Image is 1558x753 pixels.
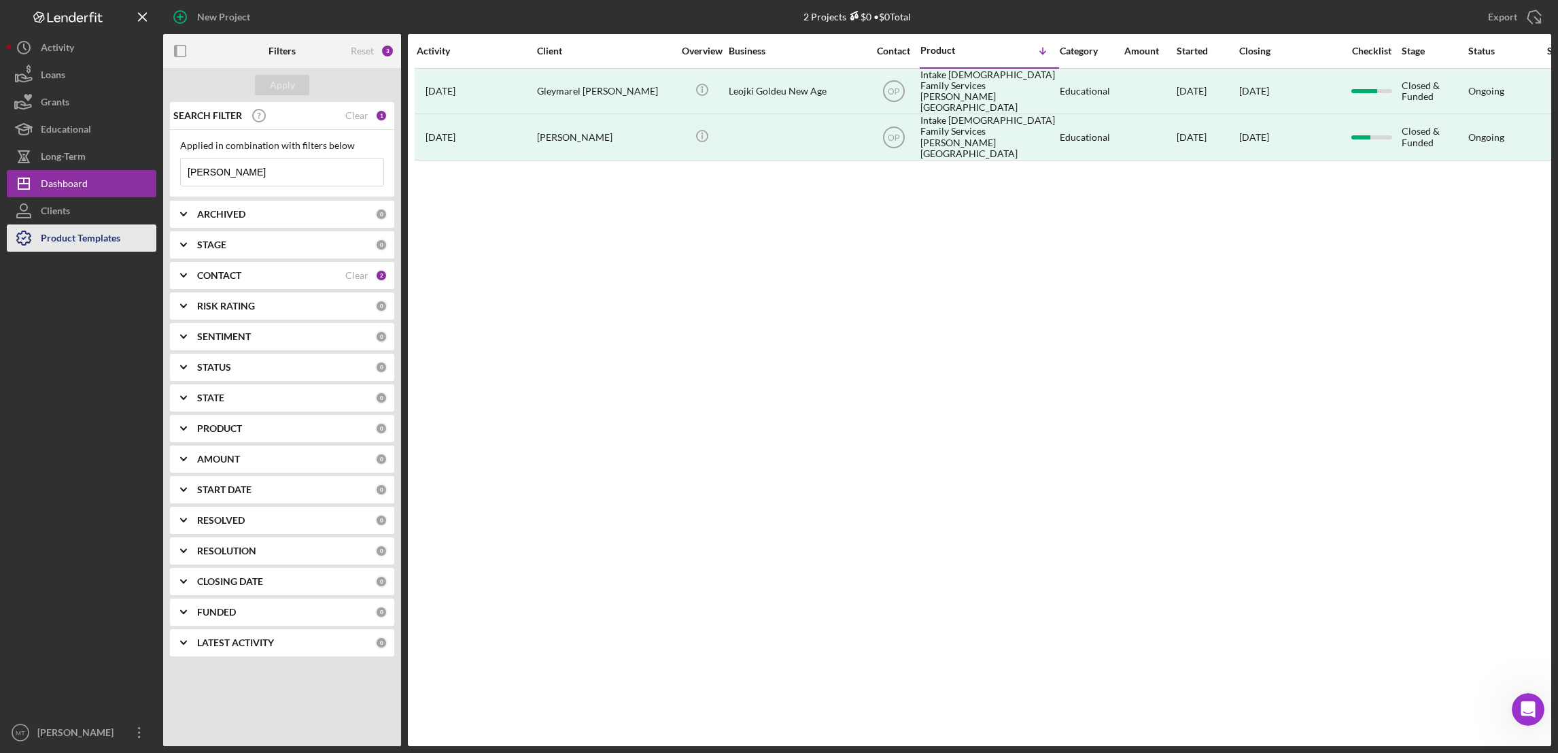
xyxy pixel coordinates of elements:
div: 0 [375,453,387,465]
b: CONTACT [197,270,241,281]
div: 1 [375,110,387,122]
div: Activity [417,46,536,56]
div: Best, [22,156,212,169]
b: Filters [269,46,296,56]
div: 0 [375,575,387,588]
text: MT [16,729,25,737]
div: Grants [41,88,69,119]
button: Start recording [86,435,97,446]
a: [DOMAIN_NAME] [126,317,206,328]
div: Thank you ! you as well ! With lots of Respect,[PERSON_NAME].She/HersMED Program Coordinator andJ... [60,210,250,344]
div: Checklist [1343,46,1400,56]
div: Gleymarel [PERSON_NAME] [537,69,673,114]
button: MT[PERSON_NAME] [7,719,156,746]
button: go back [9,5,35,31]
div: 0 [375,422,387,435]
div: 0 [375,331,387,343]
button: Export [1474,3,1551,31]
button: Educational [7,116,156,143]
b: SENTIMENT [197,331,251,342]
div: New Project [197,3,250,31]
div: 0 [375,484,387,496]
button: Apply [255,75,309,95]
b: PRODUCT [197,423,242,434]
div: Category [1060,46,1123,56]
div: Apply [270,75,295,95]
button: Activity [7,34,156,61]
div: 0 [375,300,387,312]
div: 0 [375,514,387,526]
b: SEARCH FILTER [173,110,242,121]
time: [DATE] [1239,131,1269,143]
div: 0 [375,545,387,557]
b: CLOSING DATE [197,576,263,587]
div: [DATE] [1177,69,1238,114]
div: 0 [375,637,387,649]
a: Grants [7,88,156,116]
div: Clear [345,110,368,121]
div: Clear [345,270,368,281]
textarea: Message… [12,406,260,429]
text: OP [888,87,899,97]
div: 3 [381,44,394,58]
time: 2023-08-30 14:34 [426,86,455,97]
b: AMOUNT [197,454,240,465]
button: Dashboard [7,170,156,197]
div: Activity [41,34,74,65]
button: Gif picker [43,435,54,446]
div: Intake [DEMOGRAPHIC_DATA] Family Services [PERSON_NAME][GEOGRAPHIC_DATA] [920,115,1056,158]
button: Loans [7,61,156,88]
div: 2 Projects • $0 Total [803,11,911,22]
time: [DATE] [1239,85,1269,97]
text: OP [888,133,899,142]
time: 2023-08-30 13:54 [426,132,455,143]
button: Clients [7,197,156,224]
div: Stage [1402,46,1467,56]
button: Home [213,5,239,31]
div: Thank you ! you as well !With lots of Respect,[PERSON_NAME].She/HersMED Program Coordinator andJF... [49,202,261,431]
b: STATE [197,392,224,403]
b: RESOLUTION [197,546,256,556]
div: Dashboard [41,170,88,201]
div: Educational [1060,69,1123,114]
div: Ongoing [1468,132,1504,143]
img: Profile image for Operator [39,7,60,29]
div: Product [920,45,988,56]
button: New Project [163,3,264,31]
b: RESOLVED [197,515,245,526]
div: 0 [375,606,387,618]
div: 0 [375,361,387,373]
div: 0 [375,239,387,251]
div: Contact [868,46,919,56]
div: You're very welcome, [PERSON_NAME]! Have a great weekend, and please don't hesitate to reach out ... [22,96,212,149]
div: Closing [1239,46,1341,56]
div: Reset [351,46,374,56]
button: Long-Term [7,143,156,170]
div: Client [537,46,673,56]
div: Closed & Funded [1402,69,1467,114]
div: Started [1177,46,1238,56]
div: Intake [DEMOGRAPHIC_DATA] Family Services [PERSON_NAME][GEOGRAPHIC_DATA] [920,69,1056,113]
div: Close [239,5,263,30]
div: Leojki Goldeu New Age [729,69,865,114]
div: Overview [676,46,727,56]
b: ARCHIVED [197,209,245,220]
h1: Operator [66,7,114,17]
div: 0 [375,208,387,220]
div: Christina says… [11,88,261,202]
div: 0 [375,392,387,404]
div: Ongoing [1468,86,1504,97]
div: Export [1488,3,1517,31]
div: [DATE] [1177,115,1238,158]
div: Educational [41,116,91,146]
div: You're very welcome, [PERSON_NAME]! Have a great weekend, and please don't hesitate to reach out ... [11,88,223,191]
div: Status [1468,46,1534,56]
div: Long-Term [41,143,86,173]
b: RISK RATING [197,301,255,312]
